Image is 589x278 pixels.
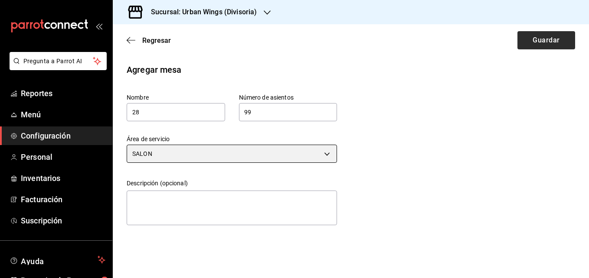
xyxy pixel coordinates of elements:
[21,109,105,120] span: Menú
[21,87,105,99] span: Reportes
[21,255,94,265] span: Ayuda
[10,52,107,70] button: Pregunta a Parrot AI
[144,7,257,17] h3: Sucursal: Urban Wings (Divisoria)
[21,172,105,184] span: Inventarios
[517,31,575,49] button: Guardar
[127,136,337,142] label: Área de servicio
[21,215,105,226] span: Suscripción
[127,180,337,186] label: Descripción (opcional)
[6,63,107,72] a: Pregunta a Parrot AI
[127,145,337,163] div: SALON
[127,63,575,76] div: Agregar mesa
[21,151,105,163] span: Personal
[23,57,93,66] span: Pregunta a Parrot AI
[127,103,225,121] input: Max. 4 caracteres
[127,36,171,45] button: Regresar
[127,94,225,100] label: Nombre
[21,130,105,142] span: Configuración
[142,36,171,45] span: Regresar
[21,194,105,205] span: Facturación
[239,94,337,100] label: Número de asientos
[95,23,102,29] button: open_drawer_menu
